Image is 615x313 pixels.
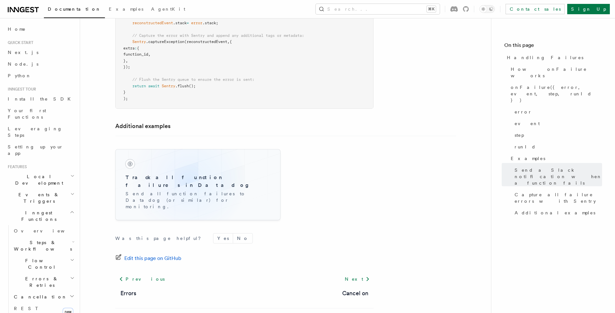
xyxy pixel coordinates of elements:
[11,237,76,255] button: Steps & Workflows
[132,21,173,25] span: reconstructedEvent
[123,90,126,94] span: }
[132,77,254,82] span: // Flush the Sentry queue to ensure the error is sent:
[508,153,602,164] a: Examples
[5,87,36,92] span: Inngest tour
[511,66,602,79] span: How onFailure works
[123,46,135,50] span: extra
[8,61,38,67] span: Node.js
[507,54,583,61] span: Handling Failures
[115,235,205,242] p: Was this page helpful?
[105,2,147,17] a: Examples
[175,84,189,88] span: .flush
[123,65,130,69] span: });
[515,144,536,150] span: runId
[120,154,275,215] a: Track all function failures in DatadogSend all function failures to Datadog (or similar) for moni...
[512,164,602,189] a: Send a Slack notification when a function fails
[146,39,184,44] span: .captureException
[316,4,440,14] button: Search...⌘K
[511,84,602,103] span: onFailure({ error, event, step, runId })
[427,6,436,12] kbd: ⌘K
[132,84,146,88] span: return
[504,41,602,52] h4: On this page
[132,33,304,38] span: // Capture the error with Sentry and append any additional tags or metadata:
[5,173,70,186] span: Local Development
[515,132,524,138] span: step
[8,126,62,138] span: Leveraging Steps
[5,191,70,204] span: Events & Triggers
[5,207,76,225] button: Inngest Functions
[147,2,189,17] a: AgentKit
[184,39,227,44] span: (reconstructedEvent
[8,50,38,55] span: Next.js
[148,84,159,88] span: await
[512,189,602,207] a: Capture all failure errors with Sentry
[515,167,602,186] span: Send a Slack notification when a function fails
[5,93,76,105] a: Install the SDK
[187,21,189,25] span: =
[515,109,532,115] span: error
[8,108,46,120] span: Your first Functions
[137,46,139,50] span: {
[515,210,595,216] span: Additional examples
[508,81,602,106] a: onFailure({ error, event, step, runId })
[230,39,232,44] span: {
[202,21,218,25] span: .stack;
[115,273,169,285] a: Previous
[5,123,76,141] a: Leveraging Steps
[5,58,76,70] a: Node.js
[213,233,233,243] button: Yes
[11,291,76,303] button: Cancellation
[124,254,181,263] span: Edit this page on GitHub
[123,96,128,101] span: );
[5,171,76,189] button: Local Development
[5,164,27,169] span: Features
[5,47,76,58] a: Next.js
[512,129,602,141] a: step
[44,2,105,18] a: Documentation
[11,255,76,273] button: Flow Control
[11,225,76,237] a: Overview
[14,228,80,233] span: Overview
[5,23,76,35] a: Home
[151,6,185,12] span: AgentKit
[8,73,31,78] span: Python
[511,155,545,162] span: Examples
[123,52,148,57] span: function_id
[5,70,76,81] a: Python
[504,52,602,63] a: Handling Failures
[126,190,270,210] p: Send all function failures to Datadog (or similar) for monitoring.
[132,39,146,44] span: Sentry
[5,141,76,159] a: Setting up your app
[162,84,175,88] span: Sentry
[512,141,602,153] a: runId
[5,40,33,45] span: Quick start
[11,239,72,252] span: Steps & Workflows
[148,52,150,57] span: ,
[5,105,76,123] a: Your first Functions
[515,191,602,204] span: Capture all failure errors with Sentry
[11,275,70,288] span: Errors & Retries
[5,210,70,222] span: Inngest Functions
[115,254,181,263] a: Edit this page on GitHub
[109,6,143,12] span: Examples
[567,4,610,14] a: Sign Up
[48,6,101,12] span: Documentation
[512,106,602,118] a: error
[126,59,128,63] span: ,
[233,233,252,243] button: No
[8,144,63,156] span: Setting up your app
[512,118,602,129] a: event
[173,21,187,25] span: .stack
[191,21,202,25] span: error
[135,46,137,50] span: :
[120,289,136,298] a: Errors
[508,63,602,81] a: How onFailure works
[506,4,565,14] a: Contact sales
[8,96,75,102] span: Install the SDK
[512,207,602,219] a: Additional examples
[11,273,76,291] button: Errors & Retries
[342,289,368,298] a: Cancel on
[189,84,196,88] span: ();
[8,26,26,32] span: Home
[123,59,126,63] span: }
